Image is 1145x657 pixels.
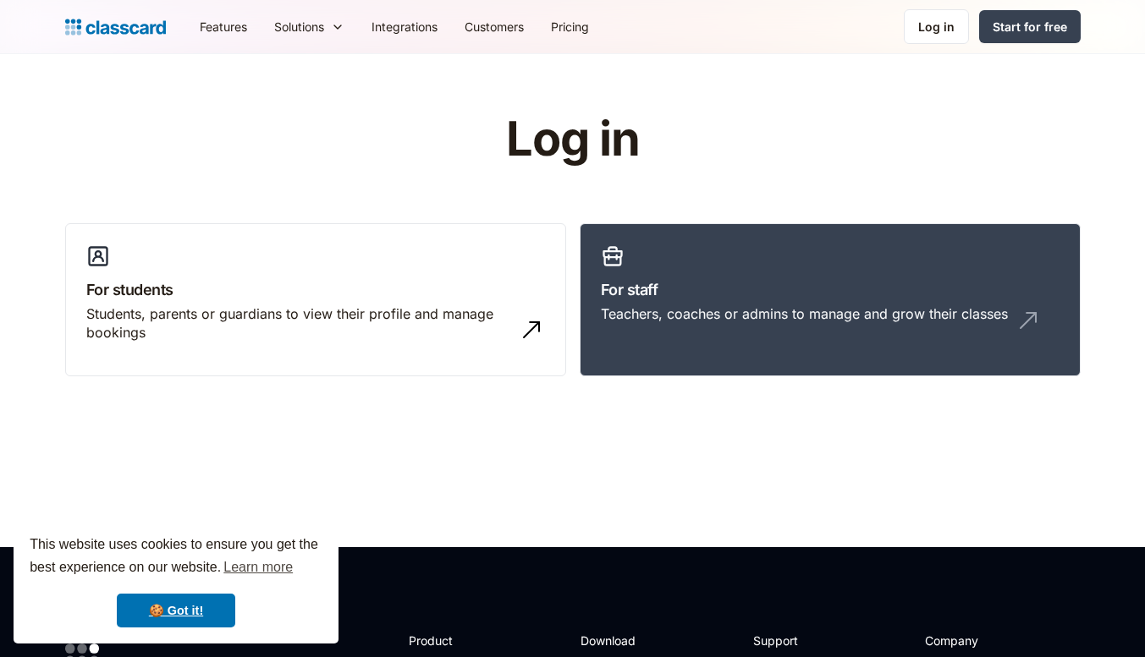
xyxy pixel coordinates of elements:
[304,113,841,166] h1: Log in
[30,534,322,580] span: This website uses cookies to ensure you get the best experience on our website.
[65,223,566,377] a: For studentsStudents, parents or guardians to view their profile and manage bookings
[358,8,451,46] a: Integrations
[537,8,603,46] a: Pricing
[65,15,166,39] a: home
[274,18,324,36] div: Solutions
[904,9,969,44] a: Log in
[409,632,499,649] h2: Product
[86,304,511,342] div: Students, parents or guardians to view their profile and manage bookings
[925,632,1038,649] h2: Company
[601,304,1008,323] div: Teachers, coaches or admins to manage and grow their classes
[221,555,295,580] a: learn more about cookies
[186,8,261,46] a: Features
[753,632,822,649] h2: Support
[581,632,650,649] h2: Download
[86,278,545,301] h3: For students
[979,10,1081,43] a: Start for free
[601,278,1060,301] h3: For staff
[14,518,339,643] div: cookieconsent
[918,18,955,36] div: Log in
[451,8,537,46] a: Customers
[580,223,1081,377] a: For staffTeachers, coaches or admins to manage and grow their classes
[261,8,358,46] div: Solutions
[117,594,235,627] a: dismiss cookie message
[993,18,1067,36] div: Start for free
